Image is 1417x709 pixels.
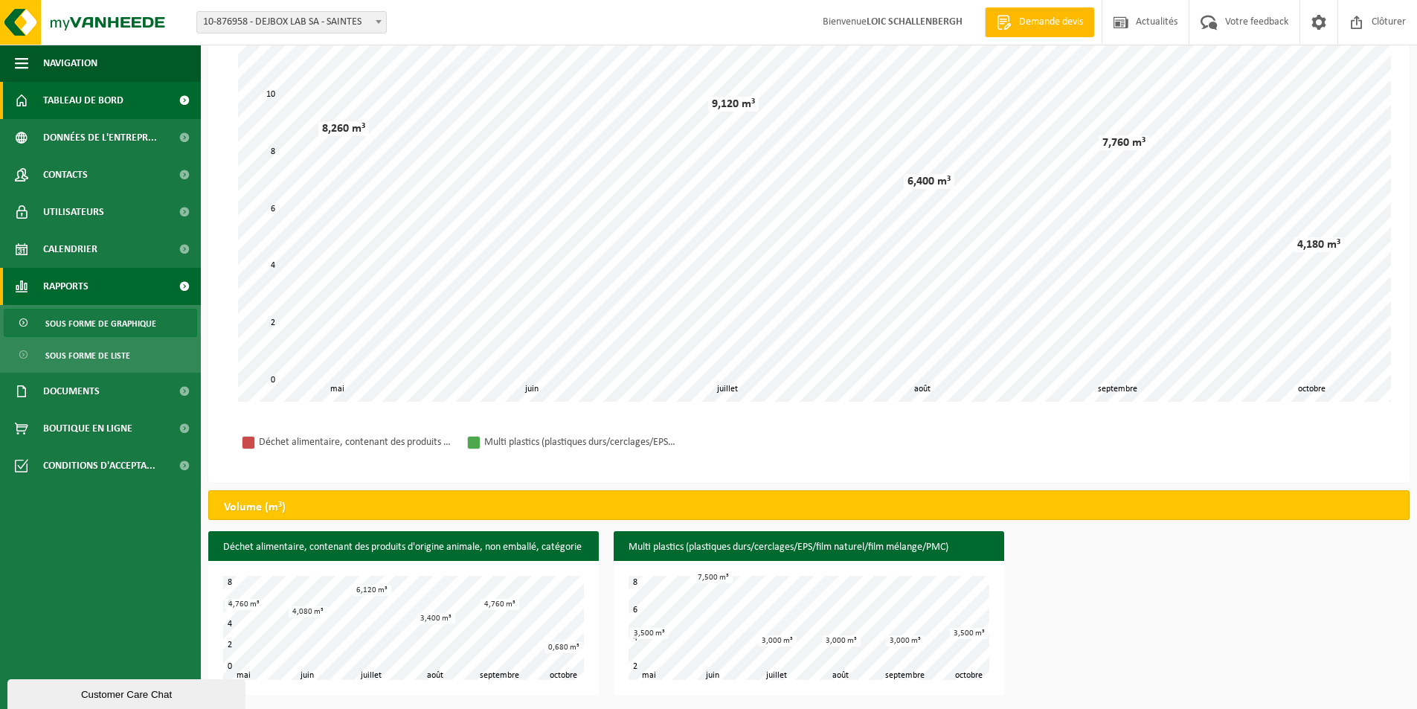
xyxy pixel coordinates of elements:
div: 4,760 m³ [481,599,519,610]
div: Multi plastics (plastiques durs/cerclages/EPS/film naturel/film mélange/PMC) [484,433,678,452]
span: 10-876958 - DEJBOX LAB SA - SAINTES [196,11,387,33]
div: 3,400 m³ [417,613,455,624]
div: 8,260 m³ [318,121,369,136]
h2: Volume (m³) [209,491,301,524]
a: Sous forme de graphique [4,309,197,337]
span: Sous forme de liste [45,341,130,370]
span: Conditions d'accepta... [43,447,155,484]
a: Demande devis [985,7,1094,37]
span: Documents [43,373,100,410]
div: 7,500 m³ [694,572,733,583]
div: 4,180 m³ [1294,237,1344,252]
span: Utilisateurs [43,193,104,231]
span: Navigation [43,45,97,82]
div: 4,760 m³ [225,599,263,610]
strong: LOIC SCHALLENBERGH [867,16,963,28]
div: 6,120 m³ [353,585,391,596]
span: Boutique en ligne [43,410,132,447]
span: Rapports [43,268,89,305]
div: 3,000 m³ [758,635,797,647]
div: Déchet alimentaire, contenant des produits d'origine animale, non emballé, catégorie 3 [259,433,452,452]
div: 7,760 m³ [1099,135,1149,150]
div: 3,500 m³ [950,628,989,639]
span: Calendrier [43,231,97,268]
span: Contacts [43,156,88,193]
span: Tableau de bord [43,82,123,119]
a: Sous forme de liste [4,341,197,369]
iframe: chat widget [7,676,248,709]
span: Données de l'entrepr... [43,119,157,156]
div: 3,500 m³ [630,628,669,639]
div: 6,400 m³ [904,174,954,189]
div: 3,000 m³ [822,635,861,647]
div: 4,080 m³ [289,606,327,617]
span: Demande devis [1015,15,1087,30]
span: Sous forme de graphique [45,309,156,338]
h3: Multi plastics (plastiques durs/cerclages/EPS/film naturel/film mélange/PMC) [614,531,1004,564]
div: 0,680 m³ [544,642,583,653]
div: 3,000 m³ [886,635,925,647]
div: 9,120 m³ [708,97,759,112]
h3: Déchet alimentaire, contenant des produits d'origine animale, non emballé, catégorie 3 [208,531,599,582]
span: 10-876958 - DEJBOX LAB SA - SAINTES [197,12,386,33]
